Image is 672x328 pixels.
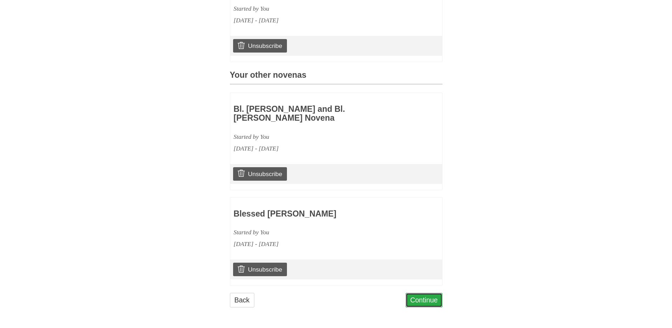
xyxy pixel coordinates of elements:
div: [DATE] - [DATE] [233,143,397,154]
h3: Your other novenas [230,71,442,84]
a: Unsubscribe [233,39,287,53]
h3: Bl. [PERSON_NAME] and Bl. [PERSON_NAME] Novena [233,105,397,123]
div: [DATE] - [DATE] [233,15,397,26]
div: Started by You [233,226,397,238]
div: Started by You [233,131,397,143]
div: [DATE] - [DATE] [233,238,397,250]
div: Started by You [233,3,397,15]
a: Back [230,293,254,307]
a: Continue [406,293,442,307]
a: Unsubscribe [233,263,287,276]
h3: Blessed [PERSON_NAME] [233,209,397,219]
a: Unsubscribe [233,167,287,181]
